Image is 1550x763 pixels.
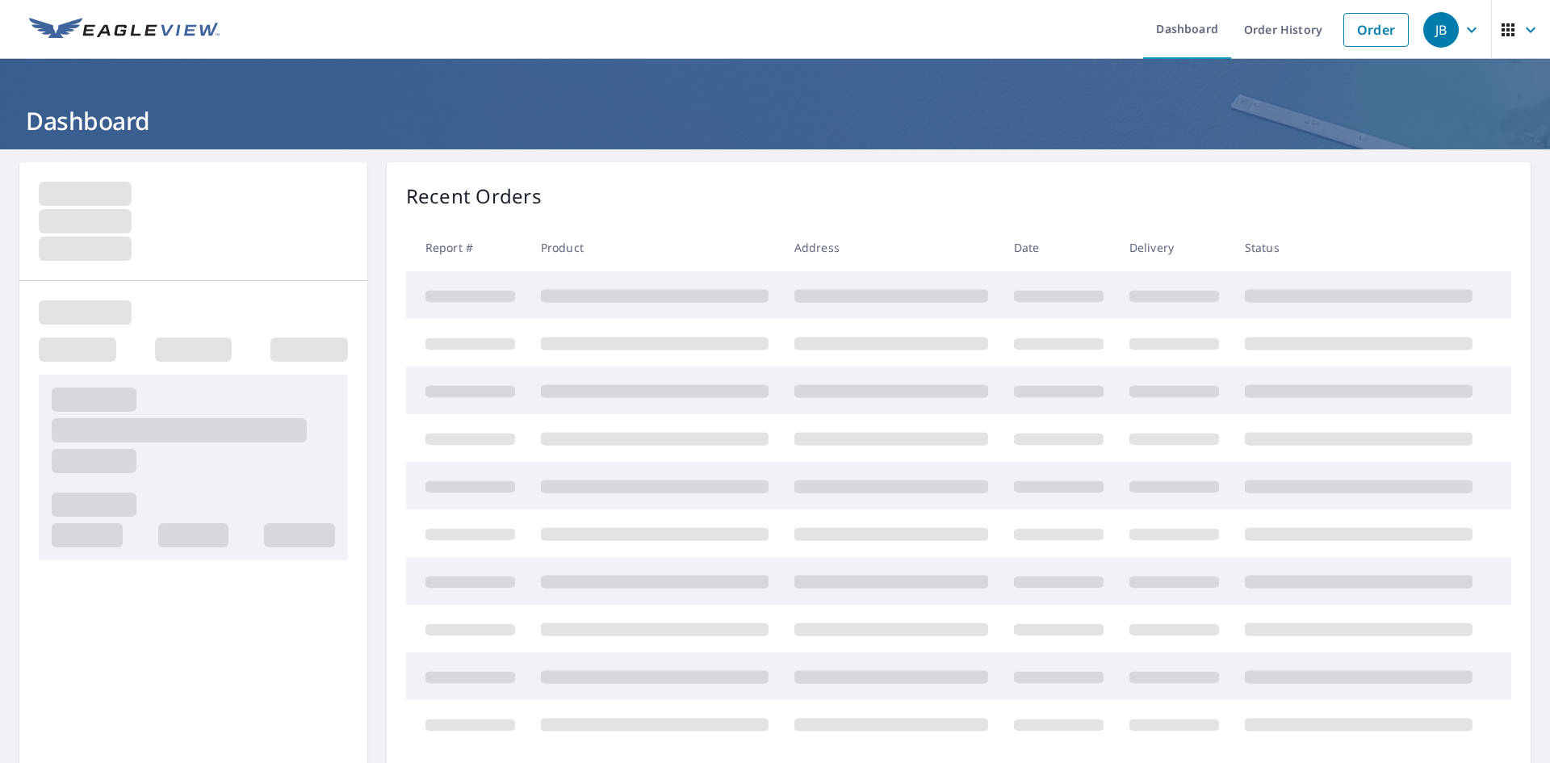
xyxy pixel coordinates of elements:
th: Date [1001,224,1116,271]
img: EV Logo [29,18,220,42]
th: Status [1232,224,1485,271]
th: Delivery [1116,224,1232,271]
th: Product [528,224,781,271]
th: Address [781,224,1001,271]
th: Report # [406,224,528,271]
div: JB [1423,12,1459,48]
a: Order [1343,13,1409,47]
h1: Dashboard [19,104,1531,137]
p: Recent Orders [406,182,542,211]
